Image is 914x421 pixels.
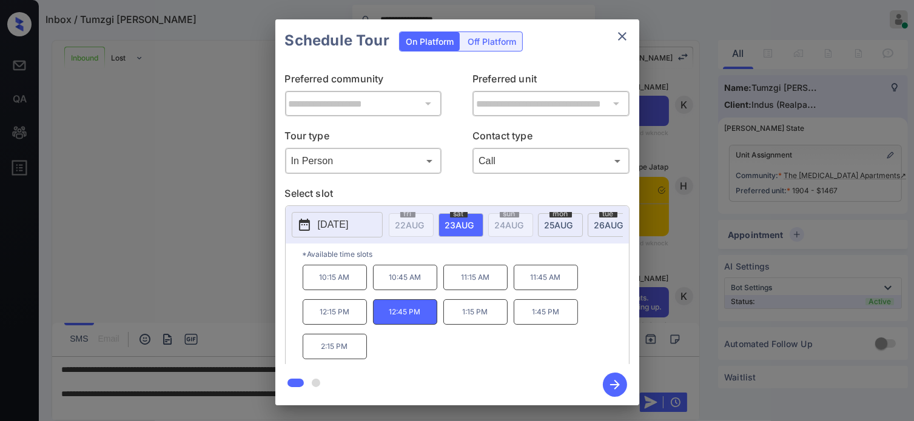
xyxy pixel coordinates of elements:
h2: Schedule Tour [275,19,399,62]
span: mon [549,210,572,217]
p: Contact type [472,128,630,148]
button: [DATE] [292,212,383,237]
p: 1:45 PM [514,299,578,325]
p: *Available time slots [303,244,629,265]
p: Preferred unit [472,71,630,91]
p: 10:45 AM [373,265,437,290]
p: 12:45 PM [373,299,437,325]
div: Off Platform [462,32,522,51]
p: 11:45 AM [514,265,578,290]
p: Tour type [285,128,442,148]
div: Call [475,151,627,171]
p: [DATE] [318,217,349,232]
p: Preferred community [285,71,442,91]
span: 26 AUG [594,220,623,230]
div: date-select [439,213,483,237]
p: Select slot [285,186,630,205]
p: 1:15 PM [443,299,508,325]
div: date-select [588,213,633,237]
button: btn-next [596,369,634,400]
div: date-select [538,213,583,237]
p: 11:15 AM [443,265,508,290]
span: tue [599,210,617,217]
p: 10:15 AM [303,265,367,290]
span: 25 AUG [545,220,573,230]
span: sat [450,210,468,217]
div: In Person [288,151,439,171]
div: On Platform [400,32,460,51]
button: close [610,24,634,48]
span: 23 AUG [445,220,474,230]
p: 2:15 PM [303,334,367,359]
p: 12:15 PM [303,299,367,325]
